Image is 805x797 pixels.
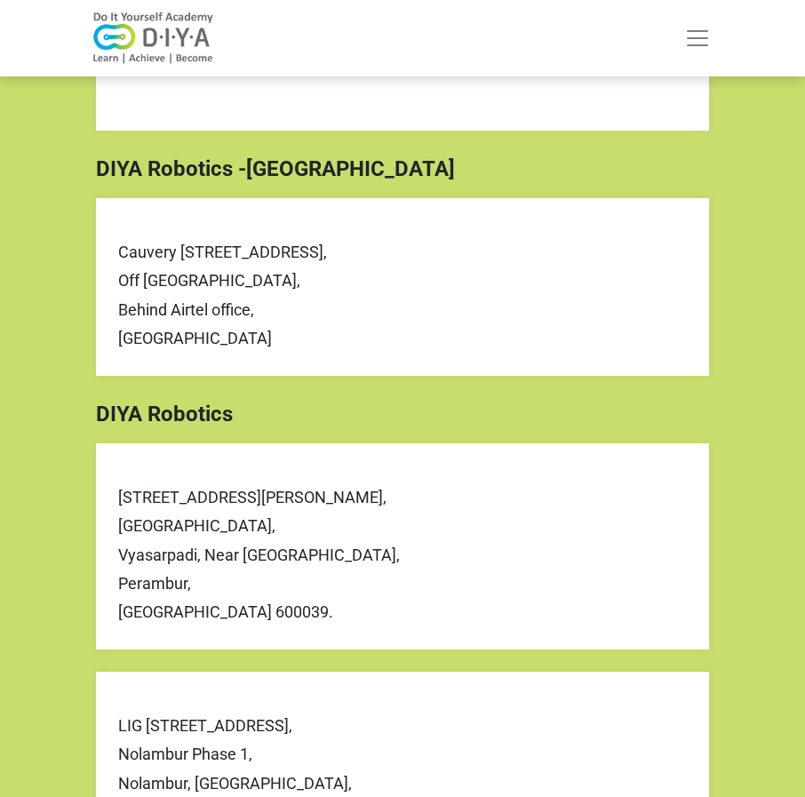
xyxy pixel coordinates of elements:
[673,20,722,56] button: Toggle navigation
[118,238,687,354] div: Cauvery [STREET_ADDRESS], Off [GEOGRAPHIC_DATA], Behind Airtel office, [GEOGRAPHIC_DATA]
[83,153,722,185] div: DIYA Robotics -[GEOGRAPHIC_DATA]
[118,483,687,627] div: [STREET_ADDRESS][PERSON_NAME], [GEOGRAPHIC_DATA], Vyasarpadi, Near [GEOGRAPHIC_DATA], Perambur, [...
[83,398,722,430] div: DIYA Robotics
[83,12,225,65] img: logo-v2.png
